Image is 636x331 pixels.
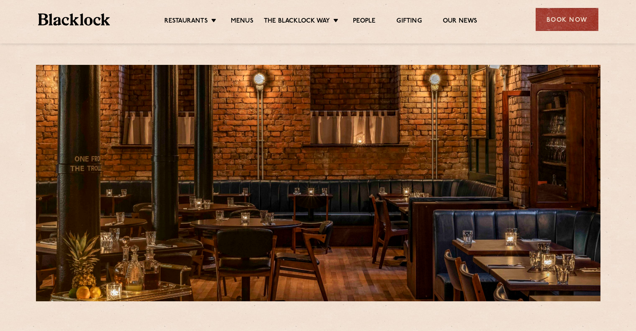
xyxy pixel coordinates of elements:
img: BL_Textured_Logo-footer-cropped.svg [38,13,110,26]
a: The Blacklock Way [264,17,330,26]
a: People [353,17,375,26]
a: Menus [231,17,253,26]
div: Book Now [536,8,598,31]
a: Our News [443,17,478,26]
a: Gifting [396,17,421,26]
a: Restaurants [164,17,208,26]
